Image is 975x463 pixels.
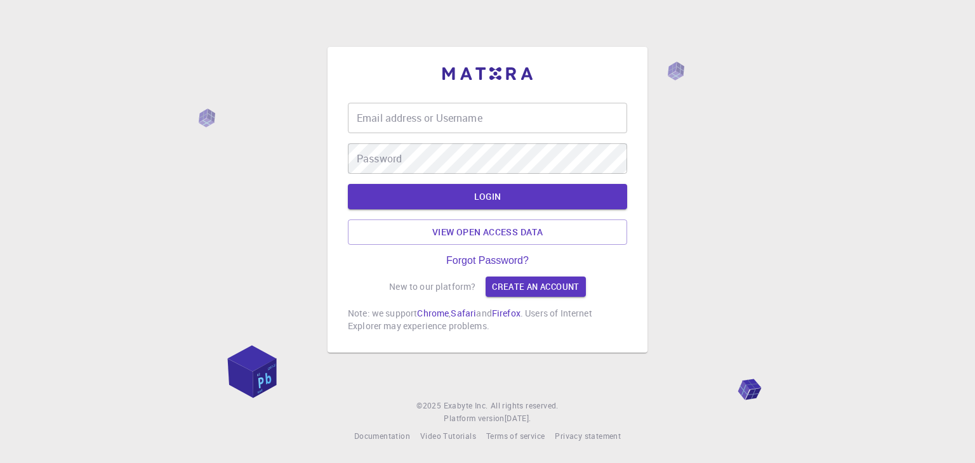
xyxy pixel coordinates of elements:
span: [DATE] . [505,413,531,423]
a: Video Tutorials [420,430,476,443]
button: LOGIN [348,184,627,209]
a: View open access data [348,219,627,245]
span: © 2025 [416,400,443,412]
span: Platform version [444,412,504,425]
p: Note: we support , and . Users of Internet Explorer may experience problems. [348,307,627,332]
a: Chrome [417,307,449,319]
a: Exabyte Inc. [444,400,488,412]
a: Privacy statement [555,430,621,443]
a: Firefox [492,307,521,319]
a: Create an account [486,277,585,297]
a: Forgot Password? [446,255,529,266]
span: Privacy statement [555,431,621,441]
span: Terms of service [486,431,545,441]
p: New to our platform? [389,280,475,293]
span: Video Tutorials [420,431,476,441]
span: Documentation [354,431,410,441]
a: Safari [451,307,476,319]
span: Exabyte Inc. [444,400,488,410]
a: Terms of service [486,430,545,443]
a: Documentation [354,430,410,443]
span: All rights reserved. [491,400,559,412]
a: [DATE]. [505,412,531,425]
